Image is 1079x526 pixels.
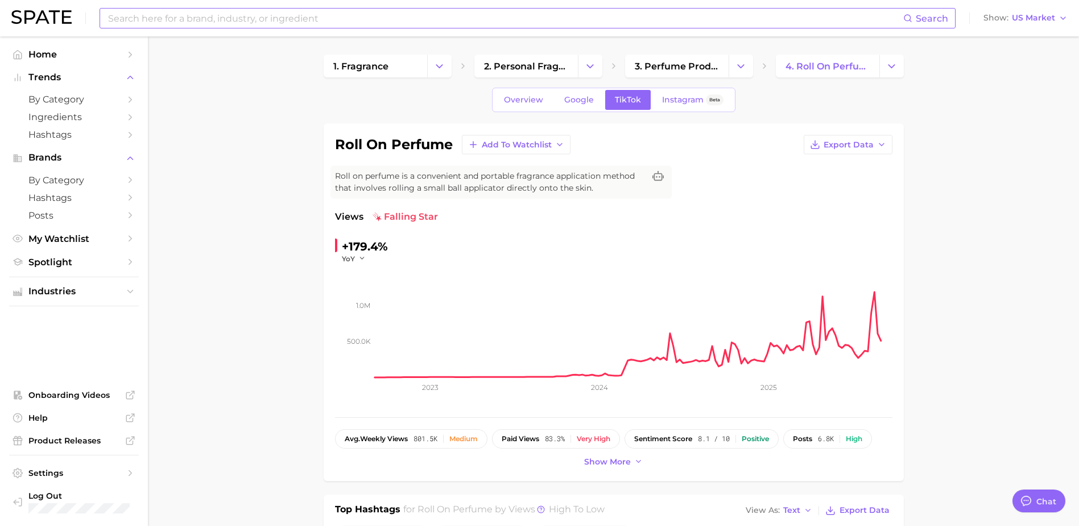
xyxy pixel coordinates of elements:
button: posts6.8kHigh [783,429,872,449]
button: Show more [581,454,646,470]
a: Home [9,46,139,63]
img: SPATE [11,10,72,24]
button: Export Data [804,135,892,154]
span: Beta [709,95,720,105]
button: avg.weekly views801.5kMedium [335,429,487,449]
a: 1. fragrance [324,55,427,77]
a: Posts [9,207,139,224]
span: Trends [28,72,119,83]
a: Hashtags [9,126,139,143]
a: 3. perfume products [625,55,729,77]
abbr: average [345,434,360,443]
span: roll on perfume [417,504,493,515]
span: Roll on perfume is a convenient and portable fragrance application method that involves rolling a... [335,170,644,194]
span: sentiment score [634,435,692,443]
span: falling star [373,210,438,224]
a: by Category [9,91,139,108]
span: Search [916,13,948,24]
span: Log Out [28,491,159,501]
a: Google [555,90,603,110]
h1: roll on perfume [335,138,453,151]
button: Change Category [427,55,452,77]
span: Export Data [840,506,890,515]
span: Spotlight [28,257,119,268]
span: Export Data [824,140,874,150]
span: by Category [28,175,119,186]
span: by Category [28,94,119,105]
div: Medium [449,435,478,443]
button: ShowUS Market [981,11,1070,26]
span: 2. personal fragrance [484,61,568,72]
a: Onboarding Videos [9,387,139,404]
a: Ingredients [9,108,139,126]
span: Hashtags [28,129,119,140]
span: posts [793,435,812,443]
span: paid views [502,435,539,443]
span: Show more [584,457,631,467]
span: YoY [342,254,355,264]
span: 8.1 / 10 [698,435,730,443]
div: Positive [742,435,769,443]
div: Very high [577,435,610,443]
a: 2. personal fragrance [474,55,578,77]
span: My Watchlist [28,233,119,244]
a: Spotlight [9,253,139,271]
button: YoY [342,254,366,264]
a: Overview [494,90,553,110]
span: Product Releases [28,435,119,446]
a: My Watchlist [9,230,139,248]
span: 801.5k [414,435,437,443]
span: Show [983,15,1008,21]
span: Instagram [662,95,704,105]
div: High [846,435,862,443]
input: Search here for a brand, industry, or ingredient [107,9,903,28]
a: Log out. Currently logged in with e-mail kimberley2.gravenor@loreal.com. [9,487,139,517]
span: 83.3% [545,435,565,443]
a: Product Releases [9,432,139,449]
div: +179.4% [342,237,388,256]
a: Help [9,409,139,426]
span: Onboarding Videos [28,390,119,400]
span: Ingredients [28,112,119,122]
span: Posts [28,210,119,221]
span: 1. fragrance [333,61,388,72]
button: Add to Watchlist [462,135,570,154]
span: TikTok [615,95,641,105]
span: weekly views [345,435,408,443]
span: US Market [1012,15,1055,21]
span: Help [28,413,119,423]
span: Google [564,95,594,105]
tspan: 2025 [760,383,777,392]
tspan: 1.0m [356,301,370,310]
button: Industries [9,283,139,300]
a: Hashtags [9,189,139,207]
a: by Category [9,171,139,189]
span: 6.8k [818,435,834,443]
a: TikTok [605,90,651,110]
span: Views [335,210,363,224]
button: sentiment score8.1 / 10Positive [625,429,779,449]
tspan: 500.0k [347,337,371,346]
button: Brands [9,149,139,166]
span: Add to Watchlist [482,140,552,150]
button: Trends [9,69,139,86]
span: Text [783,507,800,513]
span: high to low [549,504,605,515]
a: Settings [9,465,139,482]
span: View As [746,507,780,513]
button: View AsText [743,503,816,518]
button: Change Category [578,55,602,77]
button: Export Data [822,503,892,519]
h1: Top Hashtags [335,503,400,519]
span: Brands [28,153,119,163]
span: Industries [28,286,119,297]
button: paid views83.3%Very high [492,429,620,449]
button: Change Category [879,55,904,77]
a: InstagramBeta [652,90,733,110]
span: Home [28,49,119,60]
button: Change Category [729,55,753,77]
img: falling star [373,212,382,221]
tspan: 2024 [590,383,607,392]
span: Overview [504,95,543,105]
tspan: 2023 [421,383,438,392]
